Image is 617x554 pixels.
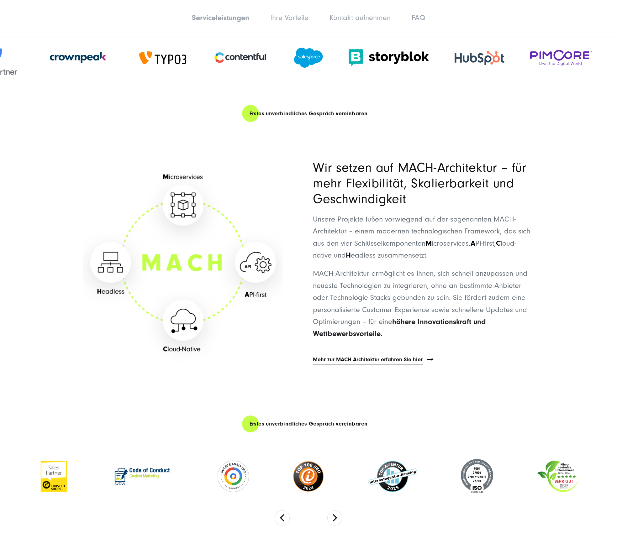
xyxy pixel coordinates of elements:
img: Top 100 SEO Q1 2024 - CMS Agentur und Headless CMS Agentur SUNZINET [293,461,324,492]
a: Kontakt aufnehmen [330,13,391,22]
img: Contentful Partneragentur - CMS Agentur und Headless CMS Agentur SUNZINET [212,47,268,68]
a: Ihre Vorteile [270,13,308,22]
img: Infografik, die zeigt, dass in MACH M für Microservices, A für API-first, C für Cloud Native und ... [83,135,283,403]
strong: H [346,251,351,259]
img: Klimaneutrales Unternehmen - CMS Agentur und Headless CMS Agentur SUNZINET [537,461,579,492]
img: BVDW Code of Conduct badge - CMS Agentur und Headless CMS Agentur SUNZINET [111,464,174,489]
a: Erstes unverbindliches Gespräch vereinbaren [242,105,375,123]
img: HubSpot Gold Partner Agentur - CMS Agentur und Headless CMS Agentur SUNZINET [455,51,504,65]
a: Erstes unverbindliches Gespräch vereinbaren [242,415,375,433]
img: Top Internetagentur Siegel in Schwarz mit blauem Akzent - CMS Agentur und Headless CMS Agentur SU... [368,461,417,492]
img: Salesforce Partner Agentur - CMS Agentur und Headless CMS Agentur SUNZINET [294,48,323,68]
a: Serviceleistungen [192,13,249,22]
img: TYPO3 Gold Memeber Agentur - CMS Agentur und Headless CMS Agentur SUNZINET [139,51,186,65]
button: Next [327,510,342,525]
img: ISO-Siegel zeigt das SUNZINET hat ISO 9001, 27001, 2701, 27018 und 27701 Zertifikate - CMS Agentu... [461,459,493,494]
p: Unsere Projekte fußen vorwiegend auf der sogenannten MACH-Architektur – einem modernen technologi... [313,213,534,262]
strong: M [425,239,432,248]
p: MACH-Architektur ermöglicht es Ihnen, sich schnell anzupassen und neueste Technologien zu integri... [313,268,534,340]
button: Previous [275,510,290,525]
img: Storyblok logo - CMS Agentur und Headless CMS Agentur SUNZINET [349,49,429,66]
strong: C [496,239,501,248]
a: Mehr zur MACH-Architektur erfahren Sie hier [313,355,423,364]
img: Trusted Shop logo - gelb und weiß - CMS Agentur und Headless CMS Agentur SUNZINET [40,461,67,492]
a: FAQ [412,13,425,22]
h3: Wir setzen auf MACH-Architektur – für mehr Flexibilität, Skalierbarkeit und Geschwindigkeit [313,160,534,207]
img: Google Analytics Certified Partner - CMS Agentur und Headless CMS Agentur SUNZINET [218,461,249,492]
img: Pimcore Partner Agentur - CMS Agentur und Headless CMS Agentur SUNZINET [530,50,593,66]
img: Crownpeak Partneragentur - CMS Agentur und Headless CMS Agentur SUNZINET [43,23,113,93]
strong: höhere Innovationskraft und Wettbewerbsvorteile. [313,317,486,338]
strong: A [471,239,475,248]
